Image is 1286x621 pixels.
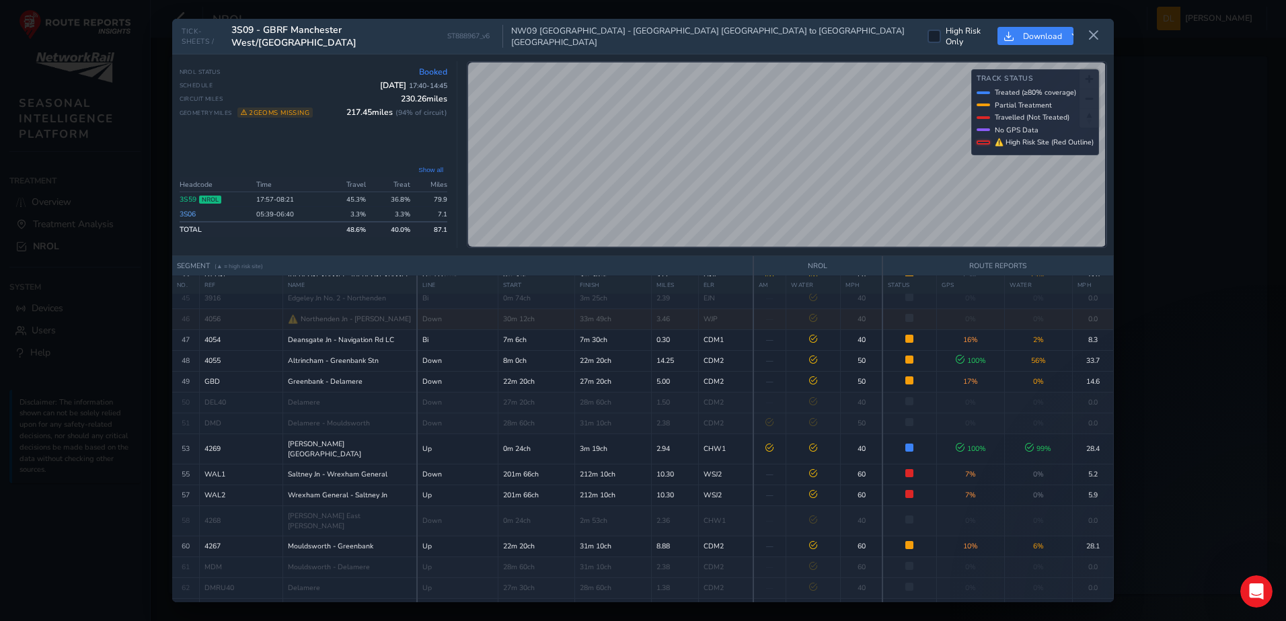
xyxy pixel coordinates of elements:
[199,413,282,433] td: DMD
[417,276,498,294] th: LINE
[652,350,698,371] td: 14.25
[766,562,773,572] span: —
[882,256,1114,276] th: ROUTE REPORTS
[414,192,448,207] td: 79.9
[417,288,498,308] td: Bi
[841,505,882,536] td: 40
[498,556,574,577] td: 28m 60ch
[180,194,196,204] a: 3S59
[182,397,190,407] span: 50
[172,276,199,294] th: NO.
[326,207,370,222] td: 3.3 %
[498,485,574,505] td: 201m 66ch
[965,490,976,500] span: 7 %
[182,515,190,526] span: 58
[841,485,882,505] td: 60
[766,376,773,386] span: —
[698,505,753,536] td: CHW1
[288,562,370,572] span: Mouldsworth - Delamere
[965,418,976,428] span: 0%
[182,490,190,500] span: 57
[199,276,282,294] th: REF
[841,556,882,577] td: 60
[370,192,414,207] td: 36.8%
[882,276,937,294] th: STATUS
[288,469,387,479] span: Saltney Jn - Wrexham General
[574,350,651,371] td: 22m 20ch
[417,485,498,505] td: Up
[652,308,698,329] td: 3.46
[182,444,190,454] span: 53
[395,108,447,118] span: ( 94 % of circuit)
[199,433,282,464] td: 4269
[498,505,574,536] td: 0m 24ch
[326,222,370,237] td: 48.6 %
[215,262,263,270] span: (▲ = high risk site)
[1072,392,1113,413] td: 0.0
[965,314,976,324] span: 0%
[652,413,698,433] td: 2.38
[841,350,882,371] td: 50
[237,108,313,118] span: 2 geoms missing
[766,397,773,407] span: —
[301,314,411,324] span: Northenden Jn - [PERSON_NAME]
[182,469,190,479] span: 55
[414,222,448,237] td: 87.1
[841,371,882,392] td: 50
[417,392,498,413] td: Down
[786,276,841,294] th: WATER
[182,293,190,303] span: 45
[698,485,753,505] td: WSJ2
[199,288,282,308] td: 3916
[841,329,882,350] td: 40
[498,392,574,413] td: 27m 20ch
[1033,335,1044,345] span: 2 %
[288,293,386,303] span: Edgeley Jn No. 2 - Northenden
[199,308,282,329] td: 4056
[698,464,753,485] td: WSJ2
[1033,469,1044,479] span: 0%
[199,485,282,505] td: WAL2
[252,177,326,192] th: Time
[182,541,190,551] span: 60
[766,335,773,345] span: —
[417,464,498,485] td: Down
[199,371,282,392] td: GBD
[180,222,253,237] td: TOTAL
[698,350,753,371] td: CDM2
[180,177,253,192] th: Headcode
[346,107,447,118] span: 217.45 miles
[753,256,882,276] th: NROL
[199,329,282,350] td: 4054
[288,397,320,407] span: Delamere
[498,536,574,556] td: 22m 20ch
[574,413,651,433] td: 31m 10ch
[574,433,651,464] td: 3m 19ch
[1033,293,1044,303] span: 0%
[370,222,414,237] td: 40.0 %
[574,288,651,308] td: 3m 25ch
[841,464,882,485] td: 60
[963,376,978,386] span: 17 %
[841,536,882,556] td: 60
[199,196,221,204] span: NROL
[652,464,698,485] td: 10.30
[652,505,698,536] td: 2.36
[1033,314,1044,324] span: 0%
[417,371,498,392] td: Down
[1031,356,1046,366] span: 56 %
[652,536,698,556] td: 8.88
[288,335,394,345] span: Deansgate Jn - Navigation Rd LC
[288,511,412,531] span: [PERSON_NAME] East [PERSON_NAME]
[574,505,651,536] td: 2m 53ch
[963,541,978,551] span: 10 %
[753,276,786,294] th: AM
[1072,556,1113,577] td: 0.0
[698,433,753,464] td: CHW1
[180,81,213,89] span: Schedule
[766,293,773,303] span: —
[766,541,773,551] span: —
[1005,276,1073,294] th: WATER
[288,356,379,366] span: Altrincham - Greenbank Stn
[252,207,326,222] td: 05:39-06:40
